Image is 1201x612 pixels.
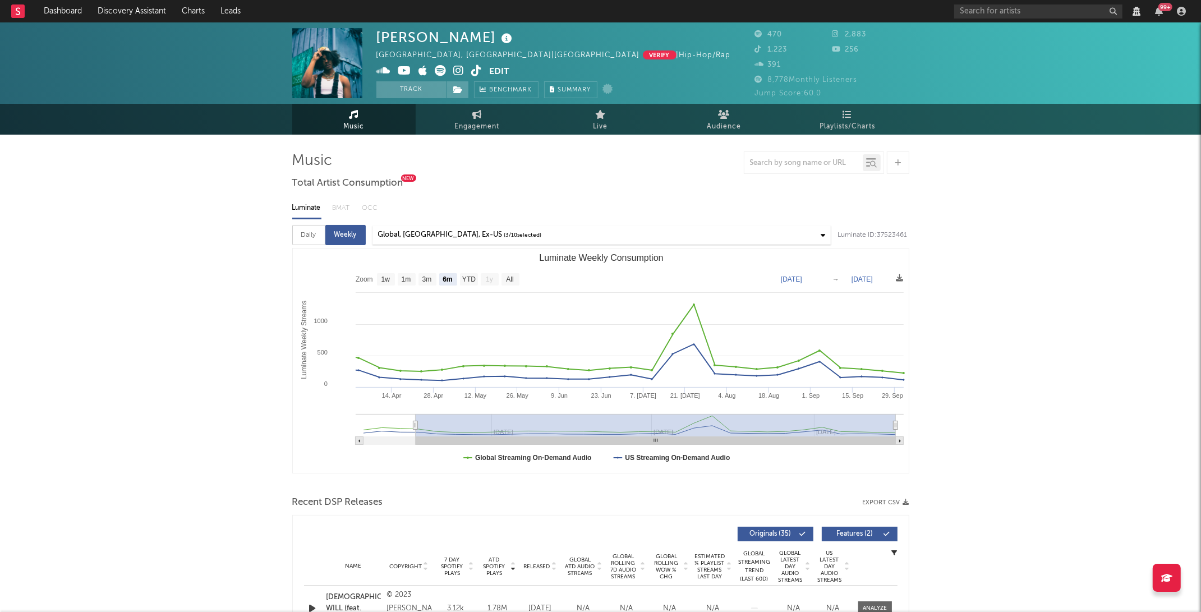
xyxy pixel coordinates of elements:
text: 1000 [314,317,327,324]
text: 7. [DATE] [630,392,656,399]
span: Released [524,563,550,570]
input: Search by song name or URL [744,159,863,168]
div: Name [326,562,381,570]
span: Copyright [389,563,422,570]
span: 7 Day Spotify Plays [438,556,467,577]
div: [GEOGRAPHIC_DATA], [GEOGRAPHIC_DATA] | [GEOGRAPHIC_DATA] | Hip-Hop/Rap [376,49,757,62]
span: US Latest Day Audio Streams [816,550,843,583]
text: Luminate Weekly Streams [300,301,308,379]
text: 21. [DATE] [670,392,700,399]
span: 256 [832,46,859,53]
button: Features(2) [822,527,898,541]
text: 1. Sep [802,392,820,399]
input: Search for artists [954,4,1122,19]
text: 500 [317,349,327,356]
button: Edit [490,65,510,79]
a: Playlists/Charts [786,104,909,135]
text: 1w [381,276,390,284]
span: Recent DSP Releases [292,496,383,509]
text: 18. Aug [758,392,779,399]
text: 29. Sep [882,392,903,399]
text: 14. Apr [381,392,401,399]
span: 1,223 [755,46,788,53]
text: 12. May [464,392,486,399]
text: 28. Apr [424,392,443,399]
button: Track [376,81,447,98]
button: Originals(35) [738,527,813,541]
text: 9. Jun [551,392,568,399]
span: Jump Score: 60.0 [755,90,822,97]
text: 26. May [506,392,528,399]
button: 99+ [1155,7,1163,16]
span: Playlists/Charts [820,120,875,134]
div: Global, [GEOGRAPHIC_DATA], Ex-US [378,228,503,242]
div: New [401,174,416,182]
span: Engagement [455,120,500,134]
span: Live [593,120,608,134]
span: Total Artist Consumption [292,177,403,190]
div: Daily [292,225,325,245]
span: Features ( 2 ) [829,531,881,537]
text: 0 [324,380,327,387]
span: ( 3 / 10 selected) [504,228,542,242]
text: Global Streaming On-Demand Audio [475,454,592,462]
span: 8,778 Monthly Listeners [755,76,858,84]
button: Export CSV [863,499,909,506]
text: 23. Jun [591,392,611,399]
button: Summary [544,81,597,98]
span: Music [343,120,364,134]
span: Summary [558,87,591,93]
text: US Streaming On-Demand Audio [625,454,730,462]
a: Live [539,104,662,135]
a: Benchmark [474,81,539,98]
text: → [832,275,839,283]
div: Global Streaming Trend (Last 60D) [738,550,771,583]
div: 99 + [1158,3,1172,11]
text: YTD [462,276,475,284]
text: 6m [443,276,452,284]
text: 4. Aug [718,392,735,399]
span: ATD Spotify Plays [480,556,509,577]
span: 470 [755,31,783,38]
span: Estimated % Playlist Streams Last Day [694,553,725,580]
text: All [506,276,513,284]
span: Global ATD Audio Streams [565,556,596,577]
span: 391 [755,61,781,68]
span: Audience [707,120,741,134]
text: 1y [486,276,493,284]
span: 2,883 [832,31,866,38]
div: Weekly [325,225,366,245]
text: Luminate Weekly Consumption [539,253,663,263]
span: Global Rolling WoW % Chg [651,553,682,580]
text: 3m [422,276,431,284]
text: [DATE] [781,275,802,283]
div: Luminate ID: 37523461 [838,228,909,242]
svg: Luminate Weekly Consumption [293,249,909,473]
div: [PERSON_NAME] [376,28,516,47]
div: Luminate [292,199,321,218]
text: [DATE] [852,275,873,283]
span: Global Rolling 7D Audio Streams [608,553,639,580]
span: Benchmark [490,84,532,97]
text: Zoom [356,276,373,284]
a: Engagement [416,104,539,135]
a: Music [292,104,416,135]
a: Audience [662,104,786,135]
button: Verify [643,50,677,59]
span: Global Latest Day Audio Streams [777,550,804,583]
span: Originals ( 35 ) [745,531,797,537]
text: 15. Sep [842,392,863,399]
text: 1m [401,276,411,284]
